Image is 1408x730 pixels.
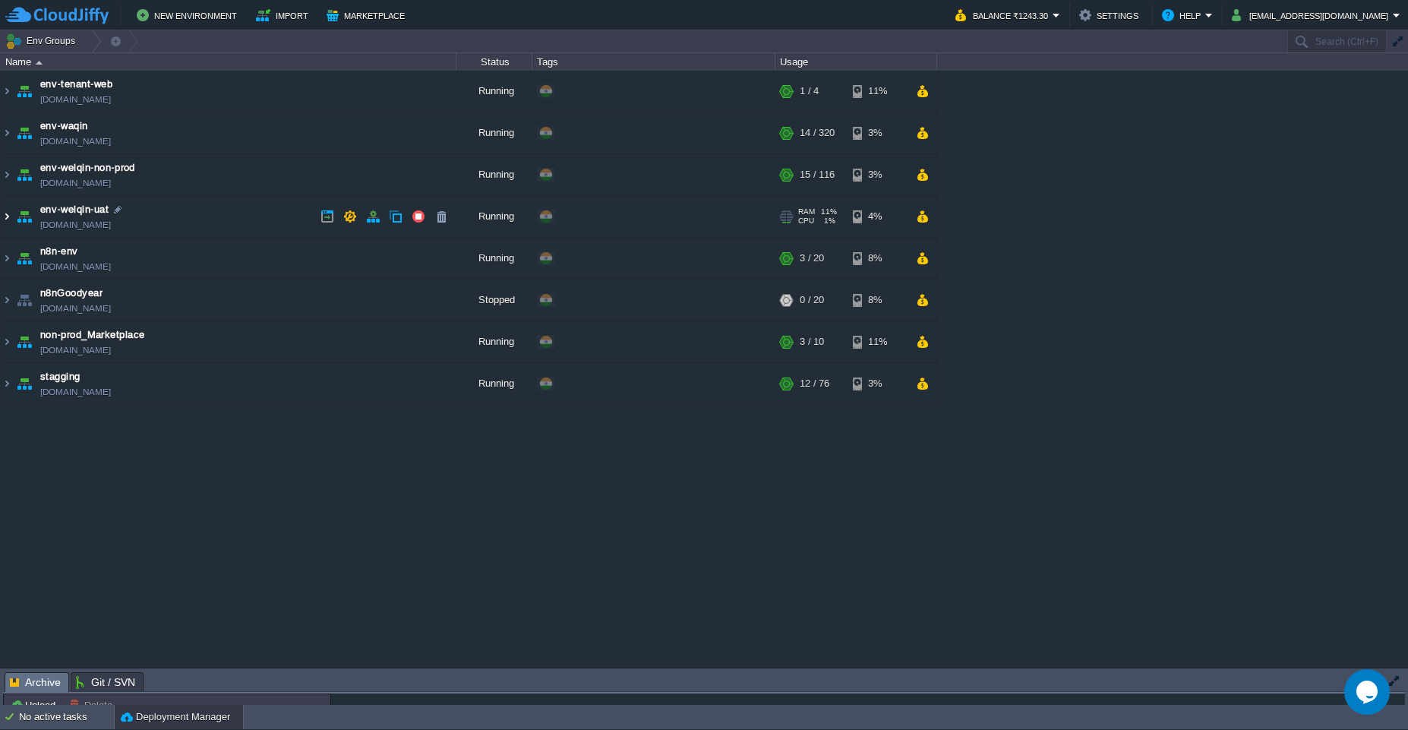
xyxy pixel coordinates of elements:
[1,196,13,237] img: AMDAwAAAACH5BAEAAAAALAAAAAABAAEAAAICRAEAOw==
[800,71,819,112] div: 1 / 4
[256,6,313,24] button: Import
[40,175,111,191] a: [DOMAIN_NAME]
[14,154,35,195] img: AMDAwAAAACH5BAEAAAAALAAAAAABAAEAAAICRAEAOw==
[800,363,829,404] div: 12 / 76
[40,119,88,134] a: env-waqin
[1232,6,1393,24] button: [EMAIL_ADDRESS][DOMAIN_NAME]
[853,363,902,404] div: 3%
[800,112,835,153] div: 14 / 320
[10,673,61,692] span: Archive
[533,53,775,71] div: Tags
[36,61,43,65] img: AMDAwAAAACH5BAEAAAAALAAAAAABAAEAAAICRAEAOw==
[137,6,242,24] button: New Environment
[456,321,532,362] div: Running
[456,112,532,153] div: Running
[14,112,35,153] img: AMDAwAAAACH5BAEAAAAALAAAAAABAAEAAAICRAEAOw==
[456,363,532,404] div: Running
[853,154,902,195] div: 3%
[40,369,81,384] a: stagging
[1,321,13,362] img: AMDAwAAAACH5BAEAAAAALAAAAAABAAEAAAICRAEAOw==
[40,202,109,217] a: env-welqin-uat
[40,384,111,400] a: [DOMAIN_NAME]
[40,134,111,149] a: [DOMAIN_NAME]
[800,238,824,279] div: 3 / 20
[14,363,35,404] img: AMDAwAAAACH5BAEAAAAALAAAAAABAAEAAAICRAEAOw==
[1079,6,1143,24] button: Settings
[40,217,111,232] a: [DOMAIN_NAME]
[853,321,902,362] div: 11%
[40,92,111,107] a: [DOMAIN_NAME]
[456,280,532,321] div: Stopped
[457,53,532,71] div: Status
[1,154,13,195] img: AMDAwAAAACH5BAEAAAAALAAAAAABAAEAAAICRAEAOw==
[800,154,835,195] div: 15 / 116
[69,698,117,712] button: Delete
[1,363,13,404] img: AMDAwAAAACH5BAEAAAAALAAAAAABAAEAAAICRAEAOw==
[76,673,135,691] span: Git / SVN
[1,71,13,112] img: AMDAwAAAACH5BAEAAAAALAAAAAABAAEAAAICRAEAOw==
[821,207,837,216] span: 11%
[456,196,532,237] div: Running
[1,112,13,153] img: AMDAwAAAACH5BAEAAAAALAAAAAABAAEAAAICRAEAOw==
[40,160,135,175] a: env-welqin-non-prod
[1,238,13,279] img: AMDAwAAAACH5BAEAAAAALAAAAAABAAEAAAICRAEAOw==
[853,112,902,153] div: 3%
[1,280,13,321] img: AMDAwAAAACH5BAEAAAAALAAAAAABAAEAAAICRAEAOw==
[327,6,409,24] button: Marketplace
[853,238,902,279] div: 8%
[456,154,532,195] div: Running
[121,709,230,725] button: Deployment Manager
[40,244,78,259] a: n8n-env
[456,238,532,279] div: Running
[40,327,145,343] a: non-prod_Marketplace
[14,280,35,321] img: AMDAwAAAACH5BAEAAAAALAAAAAABAAEAAAICRAEAOw==
[10,698,60,712] button: Upload
[40,301,111,316] a: [DOMAIN_NAME]
[1162,6,1205,24] button: Help
[820,216,835,226] span: 1%
[798,207,815,216] span: RAM
[40,286,103,301] a: n8nGoodyear
[5,6,109,25] img: CloudJiffy
[800,280,824,321] div: 0 / 20
[14,321,35,362] img: AMDAwAAAACH5BAEAAAAALAAAAAABAAEAAAICRAEAOw==
[14,238,35,279] img: AMDAwAAAACH5BAEAAAAALAAAAAABAAEAAAICRAEAOw==
[955,6,1053,24] button: Balance ₹1243.30
[776,53,936,71] div: Usage
[456,71,532,112] div: Running
[40,259,111,274] a: [DOMAIN_NAME]
[19,705,114,729] div: No active tasks
[1344,669,1393,715] iframe: chat widget
[853,196,902,237] div: 4%
[2,53,456,71] div: Name
[14,196,35,237] img: AMDAwAAAACH5BAEAAAAALAAAAAABAAEAAAICRAEAOw==
[40,343,111,358] a: [DOMAIN_NAME]
[853,280,902,321] div: 8%
[800,321,824,362] div: 3 / 10
[14,71,35,112] img: AMDAwAAAACH5BAEAAAAALAAAAAABAAEAAAICRAEAOw==
[798,216,814,226] span: CPU
[853,71,902,112] div: 11%
[5,30,81,52] button: Env Groups
[40,77,112,92] a: env-tenant-web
